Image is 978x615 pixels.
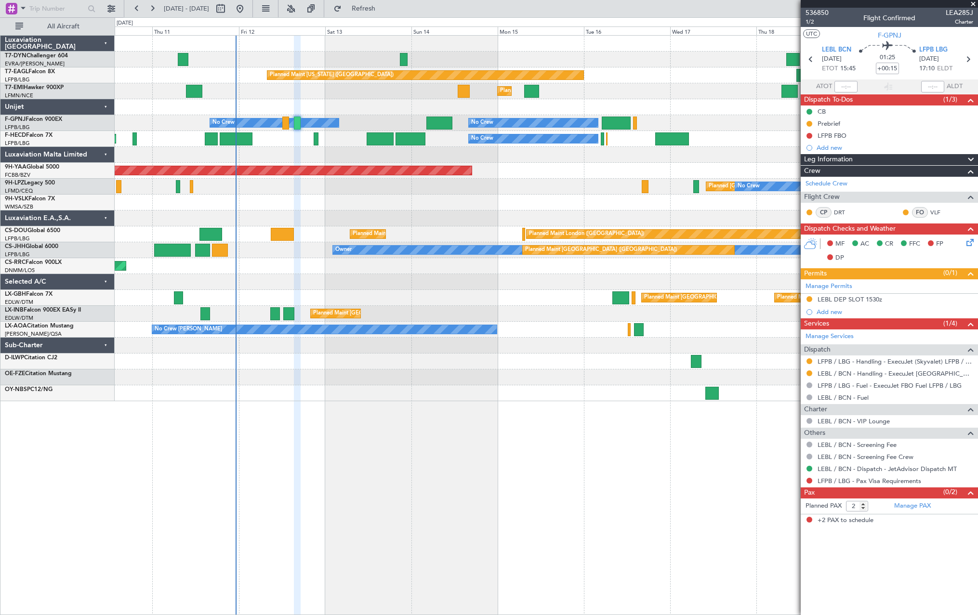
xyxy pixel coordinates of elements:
a: Manage Services [806,332,854,341]
a: F-HECDFalcon 7X [5,132,53,138]
a: DNMM/LOS [5,267,35,274]
span: Leg Information [804,154,853,165]
span: CS-RRC [5,260,26,265]
a: LFPB/LBG [5,235,30,242]
span: 536850 [806,8,829,18]
span: F-GPNJ [878,30,901,40]
a: CS-JHHGlobal 6000 [5,244,58,249]
span: (0/1) [943,268,957,278]
div: Wed 17 [670,26,756,35]
a: OE-FZECitation Mustang [5,371,72,377]
div: FO [912,207,928,218]
div: Add new [817,144,973,152]
div: No Crew [212,116,235,130]
a: WMSA/SZB [5,203,33,210]
button: All Aircraft [11,19,105,34]
span: [DATE] [919,54,939,64]
span: MF [835,239,845,249]
div: CB [818,107,826,116]
span: Charter [946,18,973,26]
button: Refresh [329,1,387,16]
a: 9H-VSLKFalcon 7X [5,196,55,202]
div: Thu 11 [152,26,238,35]
span: ETOT [822,64,838,74]
div: Planned Maint Nurnberg [777,290,837,305]
span: 17:10 [919,64,935,74]
div: Thu 18 [756,26,843,35]
a: LEBL / BCN - Handling - ExecuJet [GEOGRAPHIC_DATA] [PERSON_NAME]/BCN [818,369,973,378]
a: LX-GBHFalcon 7X [5,291,53,297]
a: Manage PAX [894,501,931,511]
a: 9H-YAAGlobal 5000 [5,164,59,170]
span: Charter [804,404,827,415]
button: UTC [803,29,820,38]
a: CS-DOUGlobal 6500 [5,228,60,234]
a: T7-EAGLFalcon 8X [5,69,55,75]
a: CS-RRCFalcon 900LX [5,260,62,265]
span: F-HECD [5,132,26,138]
a: LFPB/LBG [5,76,30,83]
div: [DATE] [117,19,133,27]
div: Planned Maint [GEOGRAPHIC_DATA] ([GEOGRAPHIC_DATA]) [353,227,504,241]
a: VLF [930,208,952,217]
a: D-ILWPCitation CJ2 [5,355,57,361]
label: Planned PAX [806,501,842,511]
span: (1/3) [943,94,957,105]
span: 15:45 [840,64,856,74]
span: CS-JHH [5,244,26,249]
span: T7-EAGL [5,69,28,75]
a: LFMD/CEQ [5,187,33,195]
span: LFPB LBG [919,45,948,55]
a: LX-INBFalcon 900EX EASy II [5,307,81,313]
a: [PERSON_NAME]/QSA [5,330,62,338]
div: Flight Confirmed [863,13,915,23]
div: Owner [335,243,352,257]
span: DP [835,253,844,263]
a: DRT [834,208,856,217]
span: Dispatch [804,344,831,355]
span: 9H-LPZ [5,180,24,186]
a: LEBL / BCN - VIP Lounge [818,417,890,425]
span: Services [804,318,829,329]
span: Refresh [344,5,384,12]
span: Pax [804,487,815,498]
a: 9H-LPZLegacy 500 [5,180,55,186]
span: All Aircraft [25,23,102,30]
a: LFPB/LBG [5,124,30,131]
div: Planned Maint [GEOGRAPHIC_DATA] ([GEOGRAPHIC_DATA]) [525,243,677,257]
span: Dispatch To-Dos [804,94,853,105]
span: FP [936,239,943,249]
span: LX-GBH [5,291,26,297]
div: No Crew [471,131,493,146]
a: OY-NBSPC12/NG [5,387,53,393]
span: +2 PAX to schedule [818,516,873,525]
a: LEBL / BCN - Fuel [818,393,869,402]
a: EDLW/DTM [5,299,33,306]
span: [DATE] [822,54,842,64]
div: Sat 13 [325,26,411,35]
a: LFPB / LBG - Handling - ExecuJet (Skyvalet) LFPB / LBG [818,357,973,366]
span: CR [885,239,893,249]
a: EVRA/[PERSON_NAME] [5,60,65,67]
div: LEBL DEP SLOT 1530z [818,295,882,303]
input: --:-- [834,81,858,92]
div: Planned Maint [GEOGRAPHIC_DATA] ([GEOGRAPHIC_DATA]) [644,290,796,305]
a: LEBL / BCN - Screening Fee Crew [818,453,913,461]
span: OE-FZE [5,371,25,377]
span: 9H-VSLK [5,196,28,202]
span: Crew [804,166,820,177]
a: T7-DYNChallenger 604 [5,53,68,59]
div: No Crew [PERSON_NAME] [155,322,222,337]
span: 01:25 [880,53,895,63]
span: Flight Crew [804,192,840,203]
span: Others [804,428,825,439]
div: LFPB FBO [818,131,846,140]
span: LX-INB [5,307,24,313]
span: (1/4) [943,318,957,328]
a: LX-AOACitation Mustang [5,323,74,329]
span: T7-DYN [5,53,26,59]
span: LEA285J [946,8,973,18]
span: T7-EMI [5,85,24,91]
div: Planned Maint [GEOGRAPHIC_DATA] [500,84,592,98]
div: No Crew [738,179,760,194]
